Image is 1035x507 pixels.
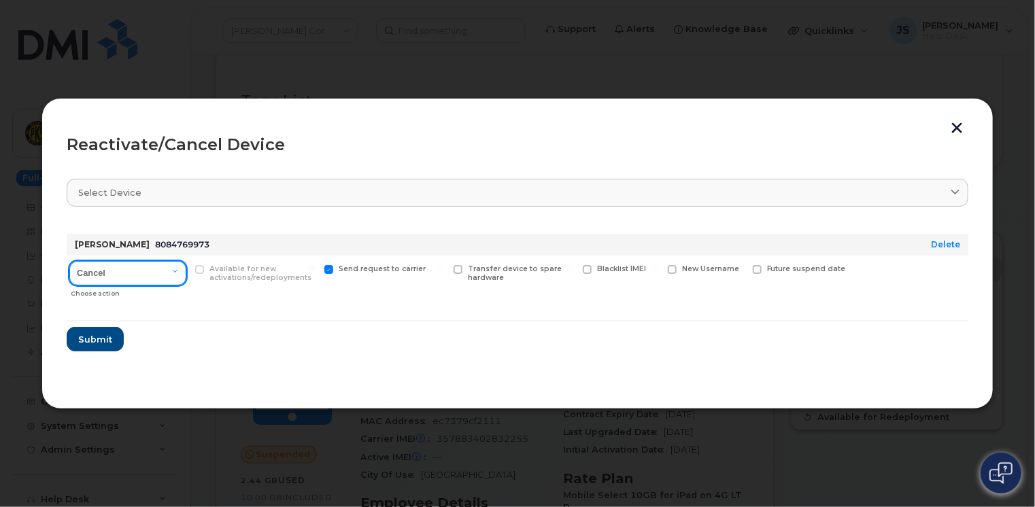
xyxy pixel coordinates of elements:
[597,264,646,273] span: Blacklist IMEI
[209,264,311,282] span: Available for new activations/redeployments
[67,137,968,153] div: Reactivate/Cancel Device
[155,239,209,249] span: 8084769973
[339,264,426,273] span: Send request to carrier
[682,264,739,273] span: New Username
[566,265,573,272] input: Blacklist IMEI
[767,264,846,273] span: Future suspend date
[931,239,960,249] a: Delete
[468,264,562,282] span: Transfer device to spare hardware
[736,265,743,272] input: Future suspend date
[437,265,444,272] input: Transfer device to spare hardware
[308,265,315,272] input: Send request to carrier
[651,265,658,272] input: New Username
[989,462,1013,484] img: Open chat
